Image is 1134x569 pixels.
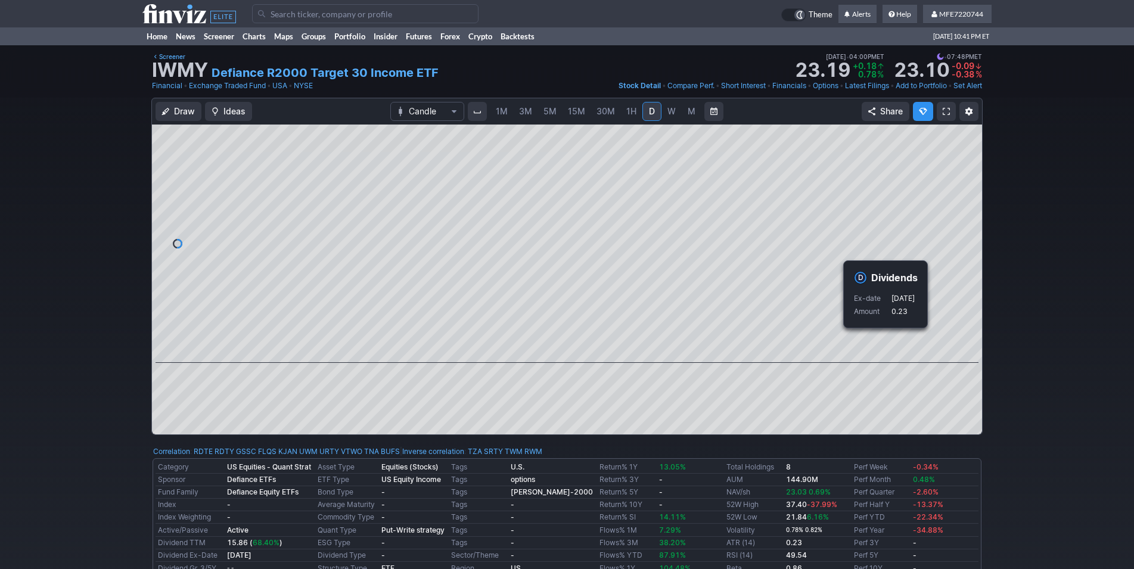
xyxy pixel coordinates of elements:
span: Share [880,105,903,117]
td: Volatility [724,524,784,537]
button: Share [862,102,909,121]
span: • [944,51,947,62]
b: 37.40 [786,500,837,509]
b: - [511,538,514,547]
b: - [659,500,663,509]
a: KJAN [278,446,297,458]
a: Add to Portfolio [896,80,947,92]
p: Amount [854,306,890,318]
td: Perf YTD [852,511,911,524]
a: RWM [524,446,542,458]
span: • [807,80,812,92]
td: AUM [724,474,784,486]
span: -2.60% [913,487,939,496]
a: Compare Perf. [667,80,714,92]
span: 5M [543,106,557,116]
b: 144.90M [786,475,818,484]
td: Flows% 1M [597,524,657,537]
b: - [511,551,514,559]
td: Flows% YTD [597,549,657,562]
a: 15.86 (68.40%) [227,538,282,547]
span: 87.91% [659,551,686,559]
b: Put-Write strategy [381,526,445,534]
a: Screener [152,51,185,62]
td: Total Holdings [724,461,784,474]
td: Fund Family [156,486,225,499]
a: Alerts [838,5,877,24]
a: FLQS [258,446,276,458]
b: - [511,500,514,509]
td: Perf 5Y [852,549,911,562]
td: Tags [449,537,508,549]
b: Defiance Equity ETFs [227,487,299,496]
td: Index [156,499,225,511]
span: -37.99% [807,500,837,509]
td: Sponsor [156,474,225,486]
span: Theme [809,8,832,21]
a: Fullscreen [937,102,956,121]
span: +0.18 [853,61,877,71]
b: - [511,526,514,534]
a: MFE7220744 [923,5,992,24]
b: Equities (Stocks) [381,462,439,471]
span: -0.38 [952,69,974,79]
p: 0.23 [891,306,915,318]
td: 52W High [724,499,784,511]
b: - [381,538,385,547]
a: NYSE [294,80,313,92]
a: Theme [781,8,832,21]
a: TWM [505,446,523,458]
span: • [184,80,188,92]
a: 3M [514,102,538,121]
b: - [659,475,663,484]
b: Defiance ETFs [227,475,276,484]
button: Chart Type [390,102,464,121]
span: 1H [626,106,636,116]
span: -0.09 [952,61,974,71]
a: Screener [200,27,238,45]
a: Insider [369,27,402,45]
span: 0.78 [858,69,877,79]
span: • [846,51,849,62]
a: Home [142,27,172,45]
a: M [682,102,701,121]
b: - [913,538,916,547]
a: U.S. [511,462,524,471]
button: Draw [156,102,201,121]
a: W [662,102,681,121]
button: Interval [468,102,487,121]
td: RSI (14) [724,549,784,562]
span: • [948,80,952,92]
a: Groups [297,27,330,45]
a: Set Alert [953,80,982,92]
a: BUFS [381,446,400,458]
td: Perf Half Y [852,499,911,511]
b: - [381,500,385,509]
span: • [890,80,894,92]
td: ESG Type [315,537,379,549]
b: [DATE] [227,551,251,559]
b: US Equities - Quant Strat [227,462,311,471]
b: - [511,512,514,521]
a: Futures [402,27,436,45]
h4: Dividends [871,271,918,284]
span: • [267,80,271,92]
td: Quant Type [315,524,379,537]
td: Return% 5Y [597,486,657,499]
a: Short Interest [721,80,766,92]
b: 0.23 [786,538,802,547]
a: Maps [270,27,297,45]
b: 8 [786,462,791,471]
b: - [381,487,385,496]
div: : [153,446,400,458]
button: Range [704,102,723,121]
b: 15.86 ( ) [227,538,282,547]
a: Financials [772,80,806,92]
td: Tags [449,461,508,474]
span: • [288,80,293,92]
h1: IWMY [152,61,208,80]
span: • [662,80,666,92]
b: - [227,512,231,521]
a: 30M [591,102,620,121]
